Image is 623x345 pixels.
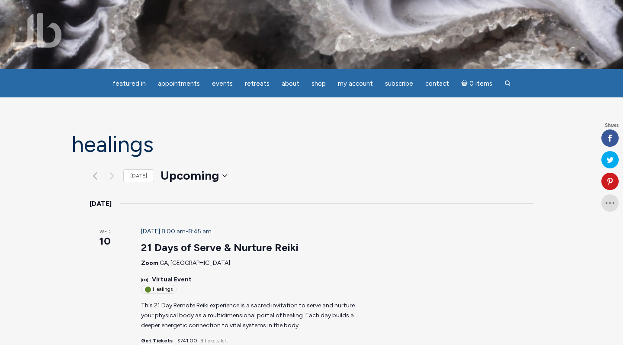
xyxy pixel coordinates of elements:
[152,275,192,285] span: Virtual Event
[107,75,151,92] a: featured in
[141,301,366,330] p: This 21 Day Remote Reiki experience is a sacred invitation to serve and nurture your physical bod...
[158,80,200,87] span: Appointments
[161,167,219,184] span: Upcoming
[141,228,186,235] span: [DATE] 8:00 am
[306,75,331,92] a: Shop
[90,234,120,248] span: 10
[207,75,238,92] a: Events
[153,75,205,92] a: Appointments
[71,132,552,157] h1: Healings
[425,80,449,87] span: Contact
[338,80,373,87] span: My Account
[188,228,212,235] span: 8:45 am
[123,169,154,183] a: [DATE]
[605,123,619,128] span: Shares
[90,198,112,210] time: [DATE]
[141,338,173,344] a: Get Tickets
[141,285,177,294] div: Healings
[456,74,498,92] a: Cart0 items
[380,75,418,92] a: Subscribe
[106,171,117,181] button: Next Events
[385,80,413,87] span: Subscribe
[13,13,62,48] img: Jamie Butler. The Everyday Medium
[245,80,270,87] span: Retreats
[311,80,326,87] span: Shop
[469,81,492,87] span: 0 items
[90,171,100,181] a: Previous Events
[276,75,305,92] a: About
[112,80,146,87] span: featured in
[141,241,299,254] a: 21 Days of Serve & Nurture Reiki
[282,80,299,87] span: About
[461,80,469,87] i: Cart
[177,338,197,344] span: $741.00
[420,75,454,92] a: Contact
[90,229,120,236] span: Wed
[160,259,230,267] span: GA, [GEOGRAPHIC_DATA]
[200,338,228,344] span: 3 tickets left
[141,228,212,235] time: -
[161,167,227,184] button: Upcoming
[333,75,378,92] a: My Account
[212,80,233,87] span: Events
[240,75,275,92] a: Retreats
[141,259,158,267] span: Zoom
